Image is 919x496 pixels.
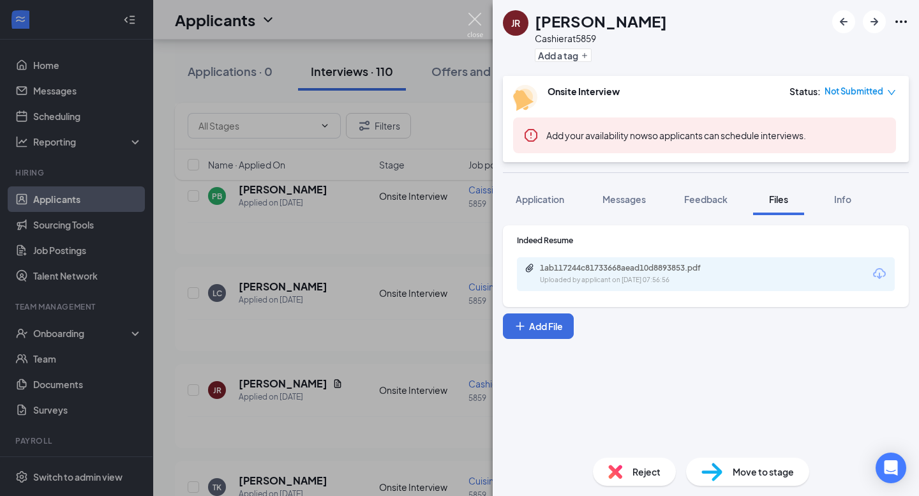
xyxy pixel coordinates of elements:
div: Indeed Resume [517,235,895,246]
a: Paperclip1ab117244c81733668aead10d8893853.pdfUploaded by applicant on [DATE] 07:56:56 [525,263,731,285]
button: ArrowRight [863,10,886,33]
span: Reject [632,465,661,479]
svg: Download [872,266,887,282]
button: ArrowLeftNew [832,10,855,33]
span: Application [516,193,564,205]
svg: ArrowLeftNew [836,14,851,29]
button: PlusAdd a tag [535,49,592,62]
b: Onsite Interview [548,86,620,97]
svg: Error [523,128,539,143]
button: Add FilePlus [503,313,574,339]
svg: Plus [581,52,588,59]
div: 1ab117244c81733668aead10d8893853.pdf [540,263,719,273]
h1: [PERSON_NAME] [535,10,667,32]
svg: ArrowRight [867,14,882,29]
span: so applicants can schedule interviews. [546,130,806,141]
svg: Ellipses [893,14,909,29]
span: Messages [602,193,646,205]
span: Not Submitted [825,85,883,98]
span: down [887,88,896,97]
div: JR [511,17,520,29]
span: Info [834,193,851,205]
div: Open Intercom Messenger [876,453,906,483]
svg: Paperclip [525,263,535,273]
span: Move to stage [733,465,794,479]
div: Uploaded by applicant on [DATE] 07:56:56 [540,275,731,285]
span: Feedback [684,193,728,205]
span: Files [769,193,788,205]
svg: Plus [514,320,527,333]
button: Add your availability now [546,129,648,142]
div: Cashier at 5859 [535,32,667,45]
div: Status : [789,85,821,98]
